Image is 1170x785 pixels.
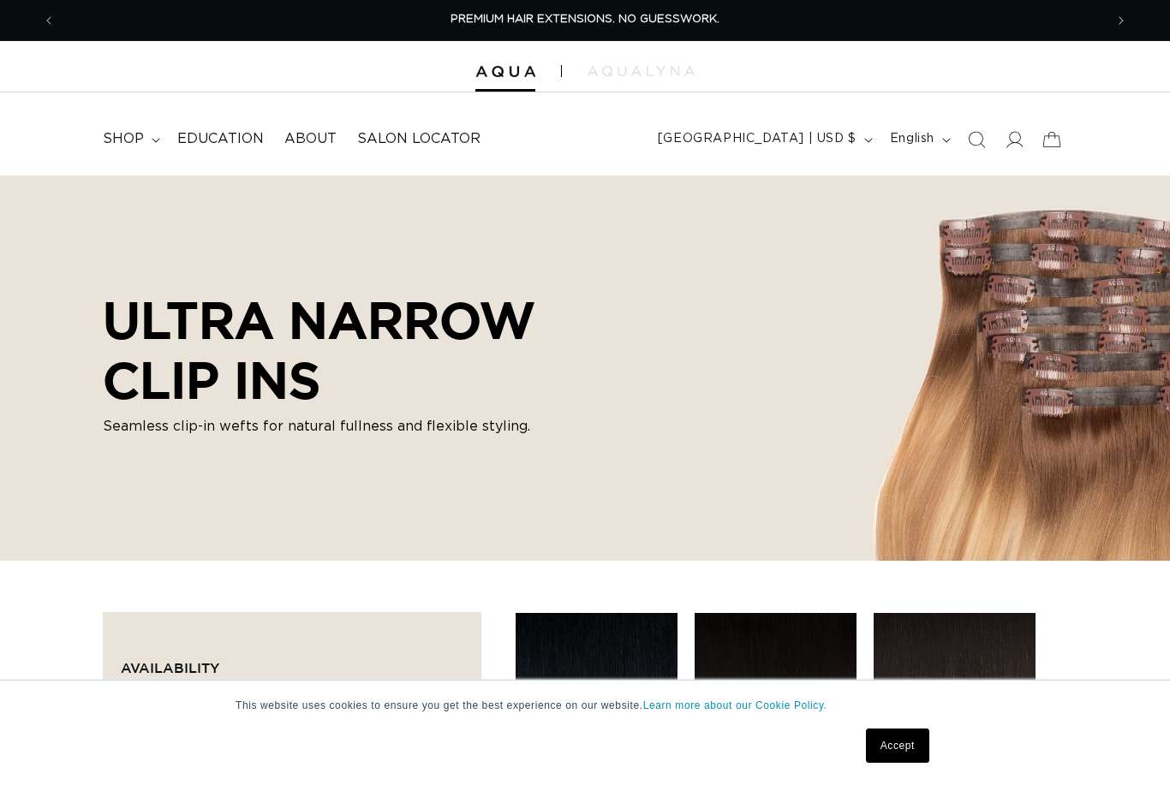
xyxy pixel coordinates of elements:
p: This website uses cookies to ensure you get the best experience on our website. [236,698,934,713]
span: [GEOGRAPHIC_DATA] | USD $ [658,130,857,148]
a: About [274,120,347,158]
button: English [880,123,958,156]
summary: Availability (0 selected) [121,630,463,692]
button: [GEOGRAPHIC_DATA] | USD $ [648,123,880,156]
span: Availability [121,660,219,675]
span: shop [103,130,144,148]
span: About [284,130,337,148]
a: Salon Locator [347,120,491,158]
span: English [890,130,934,148]
span: PREMIUM HAIR EXTENSIONS. NO GUESSWORK. [451,14,719,25]
img: Aqua Hair Extensions [475,66,535,78]
a: Education [167,120,274,158]
span: Salon Locator [357,130,481,148]
button: Previous announcement [30,4,68,37]
h2: ULTRA NARROW CLIP INS [103,290,660,409]
a: Accept [866,729,929,763]
a: Learn more about our Cookie Policy. [643,699,827,711]
img: aqualyna.com [588,66,695,76]
summary: Search [958,121,995,158]
summary: shop [93,120,167,158]
button: Next announcement [1102,4,1140,37]
span: Education [177,130,264,148]
p: Seamless clip-in wefts for natural fullness and flexible styling. [103,417,660,437]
